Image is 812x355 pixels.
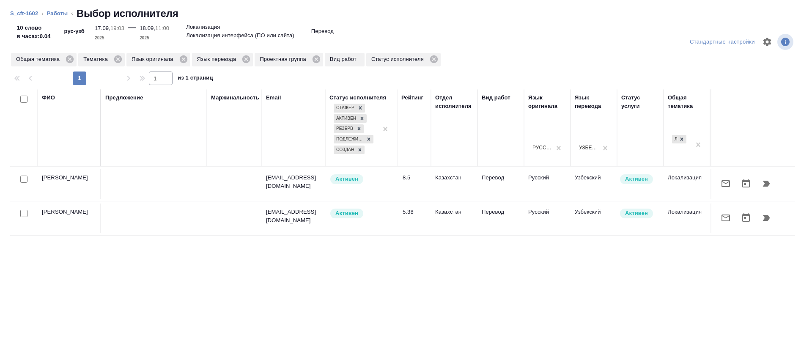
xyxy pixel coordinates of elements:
[38,204,101,233] td: [PERSON_NAME]
[716,173,736,194] button: Отправить предложение о работе
[10,7,802,20] nav: breadcrumb
[41,9,43,18] li: ‹
[621,94,659,110] div: Статус услуги
[524,169,571,199] td: Русский
[334,135,364,144] div: Подлежит внедрению
[333,124,365,134] div: Стажер, Активен, Резерв, Подлежит внедрению, Создан
[482,94,510,102] div: Вид работ
[482,173,520,182] p: Перевод
[128,20,136,42] div: —
[255,53,323,66] div: Проектная группа
[78,53,125,66] div: Тематика
[334,146,355,154] div: Создан
[532,144,552,151] div: Русский
[38,169,101,199] td: [PERSON_NAME]
[311,27,334,36] p: Перевод
[186,23,220,31] p: Локализация
[266,208,321,225] p: [EMAIL_ADDRESS][DOMAIN_NAME]
[333,103,366,113] div: Стажер, Активен, Резерв, Подлежит внедрению, Создан
[211,94,259,102] div: Маржинальность
[710,204,757,233] td: Не рекомендован
[126,53,190,66] div: Язык оригинала
[329,173,393,185] div: Рядовой исполнитель: назначай с учетом рейтинга
[140,25,155,31] p: 18.09,
[260,55,309,63] p: Проектная группа
[105,94,143,102] div: Предложение
[366,53,441,66] div: Статус исполнителя
[579,144,598,151] div: Узбекский
[716,208,736,228] button: Отправить предложение о работе
[155,25,169,31] p: 11:00
[757,32,777,52] span: Настроить таблицу
[20,210,27,217] input: Выбери исполнителей, чтобы отправить приглашение на работу
[16,55,63,63] p: Общая тематика
[42,94,55,102] div: ФИО
[330,55,359,63] p: Вид работ
[571,169,617,199] td: Узбекский
[20,176,27,183] input: Выбери исполнителей, чтобы отправить приглашение на работу
[736,208,756,228] button: Открыть календарь загрузки
[83,55,111,63] p: Тематика
[371,55,427,63] p: Статус исполнителя
[178,73,213,85] span: из 1 страниц
[482,208,520,216] p: Перевод
[625,209,648,217] p: Активен
[329,94,386,102] div: Статус исполнителя
[431,204,477,233] td: Казахстан
[334,124,354,133] div: Резерв
[10,10,38,17] a: S_cft-1602
[266,94,281,102] div: Email
[571,204,617,233] td: Узбекский
[333,145,365,155] div: Стажер, Активен, Резерв, Подлежит внедрению, Создан
[47,10,68,17] a: Работы
[668,94,706,110] div: Общая тематика
[625,175,648,183] p: Активен
[664,204,710,233] td: Локализация
[266,173,321,190] p: [EMAIL_ADDRESS][DOMAIN_NAME]
[528,94,566,110] div: Язык оригинала
[335,175,358,183] p: Активен
[110,25,124,31] p: 19:03
[333,113,368,124] div: Стажер, Активен, Резерв, Подлежит внедрению, Создан
[524,204,571,233] td: Русский
[403,208,427,216] div: 5.38
[132,55,176,63] p: Язык оригинала
[333,134,374,145] div: Стажер, Активен, Резерв, Подлежит внедрению, Создан
[17,24,51,32] p: 10 слово
[329,208,393,219] div: Рядовой исполнитель: назначай с учетом рейтинга
[335,209,358,217] p: Активен
[777,34,795,50] span: Посмотреть информацию
[431,169,477,199] td: Казахстан
[710,169,757,199] td: Рекомендован
[334,114,357,123] div: Активен
[664,169,710,199] td: Локализация
[11,53,77,66] div: Общая тематика
[192,53,253,66] div: Язык перевода
[77,7,178,20] h2: Выбор исполнителя
[435,94,473,110] div: Отдел исполнителя
[71,9,73,18] li: ‹
[197,55,239,63] p: Язык перевода
[672,135,677,144] div: Локализация
[688,36,757,49] div: split button
[334,104,356,113] div: Стажер
[575,94,613,110] div: Язык перевода
[95,25,110,31] p: 17.09,
[401,94,423,102] div: Рейтинг
[671,134,687,145] div: Локализация
[756,208,776,228] button: Продолжить
[403,173,427,182] div: 8.5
